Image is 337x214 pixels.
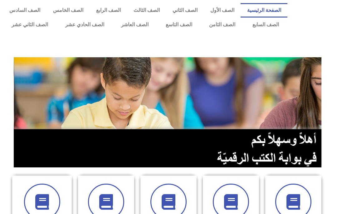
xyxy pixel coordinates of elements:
a: الصفحة الرئيسية [241,3,287,18]
a: الصف الثامن [201,18,244,32]
a: الصف الثالث [127,3,166,18]
a: الصف السابع [244,18,287,32]
a: الصف الحادي عشر [56,18,113,32]
a: الصف الخامس [47,3,90,18]
a: الصف الأول [204,3,241,18]
a: الصف التاسع [157,18,201,32]
a: الصف الثاني عشر [3,18,57,32]
a: الصف العاشر [113,18,157,32]
a: الصف السادس [3,3,47,18]
a: الصف الثاني [166,3,204,18]
a: الصف الرابع [90,3,127,18]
